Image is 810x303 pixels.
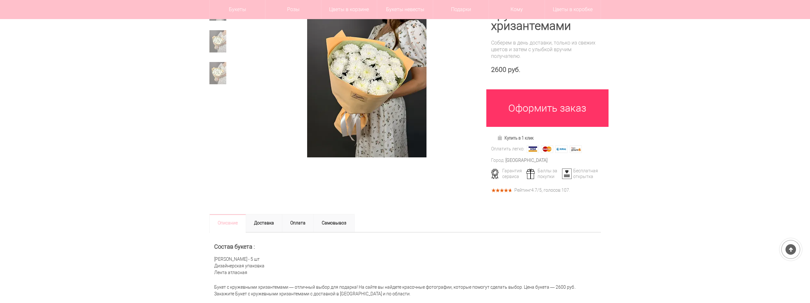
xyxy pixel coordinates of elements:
[209,281,601,300] div: Букет с кружевными хризантемами — отличный выбор для подарка! На сайте вы найдете красочные фотог...
[282,214,314,232] a: Оплата
[209,214,246,232] a: Описание
[555,145,567,153] img: Webmoney
[570,145,582,153] img: Яндекс Деньги
[246,214,282,232] a: Доставка
[313,214,355,232] a: Самовывоз
[486,89,609,127] a: Оформить заказ
[497,135,504,140] img: Купить в 1 клик
[214,244,596,250] h2: Состав букета :
[531,188,537,193] span: 4.7
[561,188,569,193] span: 107
[541,145,553,153] img: MasterCard
[527,145,539,153] img: Visa
[494,134,537,142] a: Купить в 1 клик
[524,168,561,179] div: Баллы за покупки
[209,232,601,281] div: [PERSON_NAME] - 5 шт Дизайнерская упаковка Лента атласная
[491,146,525,152] div: Оплатить легко:
[560,168,596,179] div: Бесплатная открытка
[491,66,601,74] div: 2600 руб.
[491,39,601,59] div: Соберем в день доставки, только из свежих цветов и затем с улыбкой вручим получателю.
[514,189,570,192] div: Рейтинг /5, голосов: .
[489,168,525,179] div: Гарантия сервиса
[491,157,504,164] div: Город:
[505,157,547,164] div: [GEOGRAPHIC_DATA]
